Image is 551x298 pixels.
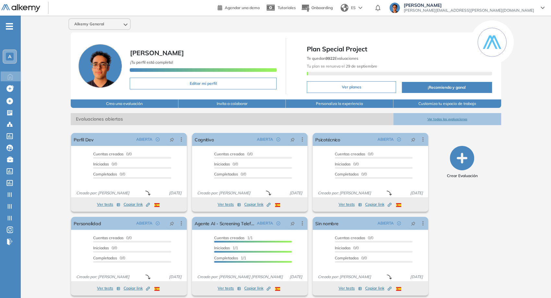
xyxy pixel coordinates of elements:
[335,245,359,250] span: 0/0
[130,78,277,89] button: Editar mi perfil
[287,190,305,196] span: [DATE]
[404,8,534,13] span: [PERSON_NAME][EMAIL_ADDRESS][PERSON_NAME][DOMAIN_NAME]
[93,245,117,250] span: 0/0
[136,136,152,142] span: ABIERTA
[358,6,362,9] img: arrow
[166,274,184,280] span: [DATE]
[275,287,280,291] img: ESP
[396,287,401,291] img: ESP
[406,218,420,228] button: pushpin
[195,190,253,196] span: Creado por: [PERSON_NAME]
[257,220,273,226] span: ABIERTA
[124,201,150,207] span: Copiar link
[275,203,280,207] img: ESP
[301,1,333,15] button: Onboarding
[74,21,104,27] span: Alkemy General
[408,190,425,196] span: [DATE]
[165,134,179,145] button: pushpin
[74,217,101,230] a: Personalidad
[214,172,246,176] span: 0/0
[195,274,285,280] span: Creado por: [PERSON_NAME] [PERSON_NAME]
[97,201,120,208] button: Ver tests
[335,151,373,156] span: 0/0
[365,284,391,292] button: Copiar link
[218,201,241,208] button: Ver tests
[124,284,150,292] button: Copiar link
[335,172,359,176] span: Completados
[195,133,214,146] a: Cognitivo
[225,5,260,10] span: Agendar una demo
[214,151,253,156] span: 0/0
[178,99,286,108] button: Invita a colaborar
[365,285,391,291] span: Copiar link
[285,218,300,228] button: pushpin
[74,133,93,146] a: Perfil Dev
[214,162,230,166] span: Iniciadas
[93,162,109,166] span: Iniciadas
[335,162,351,166] span: Iniciadas
[393,99,501,108] button: Customiza tu espacio de trabajo
[397,137,401,141] span: check-circle
[335,172,367,176] span: 0/0
[351,5,356,11] span: ES
[93,151,124,156] span: Cuentas creadas
[307,64,377,69] span: Tu plan se renueva el
[315,133,340,146] a: Psicotécnico
[214,255,246,260] span: 1/1
[339,284,362,292] button: Ver tests
[290,221,295,226] span: pushpin
[214,162,238,166] span: 0/0
[244,201,270,207] span: Copiar link
[170,137,174,142] span: pushpin
[315,274,374,280] span: Creado por: [PERSON_NAME]
[393,113,501,125] button: Ver todas las evaluaciones
[93,172,125,176] span: 0/0
[335,162,359,166] span: 0/0
[97,284,120,292] button: Ver tests
[335,235,373,240] span: 0/0
[166,190,184,196] span: [DATE]
[276,137,280,141] span: check-circle
[311,5,333,10] span: Onboarding
[244,201,270,208] button: Copiar link
[214,235,245,240] span: Cuentas creadas
[402,82,492,93] button: ¡Recomienda y gana!
[93,255,125,260] span: 0/0
[214,235,253,240] span: 1/1
[93,151,132,156] span: 0/0
[406,134,420,145] button: pushpin
[165,218,179,228] button: pushpin
[93,235,132,240] span: 0/0
[71,99,178,108] button: Crea una evaluación
[1,4,40,12] img: Logo
[404,3,534,8] span: [PERSON_NAME]
[307,44,492,54] span: Plan Special Project
[315,217,338,230] a: Sin nombre
[447,146,477,179] button: Crear Evaluación
[214,151,245,156] span: Cuentas creadas
[124,201,150,208] button: Copiar link
[93,255,117,260] span: Completados
[156,137,160,141] span: check-circle
[214,255,238,260] span: Completados
[377,220,394,226] span: ABIERTA
[130,60,173,65] span: ¡Tu perfil está completo!
[195,217,254,230] a: Agente AI - Screening Telefónico
[326,56,335,61] b: 9922
[93,172,117,176] span: Completados
[335,245,351,250] span: Iniciadas
[214,245,230,250] span: Iniciadas
[244,285,270,291] span: Copiar link
[78,44,122,88] img: Foto de perfil
[278,5,296,10] span: Tutoriales
[365,201,391,207] span: Copiar link
[447,173,477,179] span: Crear Evaluación
[136,220,152,226] span: ABIERTA
[124,285,150,291] span: Copiar link
[154,287,160,291] img: ESP
[214,245,238,250] span: 1/1
[218,3,260,11] a: Agendar una demo
[365,201,391,208] button: Copiar link
[307,56,358,61] span: Te quedan Evaluaciones
[307,81,396,93] button: Ver planes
